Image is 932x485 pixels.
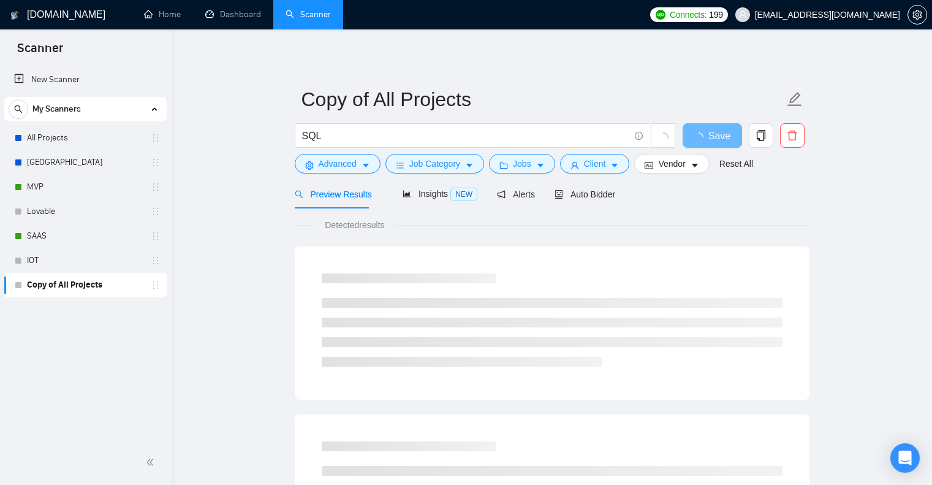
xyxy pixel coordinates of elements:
li: My Scanners [4,97,167,297]
a: IOT [27,248,143,273]
div: Open Intercom Messenger [890,443,920,473]
span: 199 [709,8,722,21]
span: delete [781,130,804,141]
a: MVP [27,175,143,199]
span: area-chart [403,189,411,198]
button: barsJob Categorycaret-down [385,154,484,174]
span: edit [787,91,803,107]
span: caret-down [362,161,370,170]
span: folder [499,161,508,170]
span: double-left [146,456,158,468]
span: Vendor [658,157,685,170]
span: user [738,10,747,19]
span: caret-down [465,161,474,170]
span: loading [657,132,669,143]
span: holder [151,182,161,192]
a: dashboardDashboard [205,9,261,20]
button: idcardVendorcaret-down [634,154,709,174]
a: All Projects [27,126,143,150]
span: user [570,161,579,170]
button: settingAdvancedcaret-down [295,154,381,174]
button: setting [907,5,927,25]
span: Auto Bidder [555,189,615,199]
button: copy [749,123,773,148]
input: Scanner name... [301,84,784,115]
span: caret-down [536,161,545,170]
a: searchScanner [286,9,331,20]
input: Search Freelance Jobs... [302,128,629,143]
span: Scanner [7,39,73,65]
span: Save [708,128,730,143]
a: New Scanner [14,67,157,92]
span: search [295,190,303,199]
span: Job Category [409,157,460,170]
span: idcard [645,161,653,170]
span: Preview Results [295,189,383,199]
span: holder [151,207,161,216]
a: Copy of All Projects [27,273,143,297]
span: caret-down [691,161,699,170]
span: holder [151,158,161,167]
span: Insights [403,189,477,199]
span: holder [151,280,161,290]
button: folderJobscaret-down [489,154,555,174]
span: NEW [450,188,477,201]
li: New Scanner [4,67,167,92]
a: SAAS [27,224,143,248]
img: upwork-logo.png [656,10,665,20]
span: search [9,105,28,113]
span: holder [151,231,161,241]
button: delete [780,123,805,148]
span: holder [151,133,161,143]
span: setting [305,161,314,170]
span: Jobs [513,157,531,170]
span: notification [497,190,506,199]
span: Client [584,157,606,170]
span: Detected results [316,218,393,232]
button: userClientcaret-down [560,154,630,174]
span: loading [694,132,708,142]
a: Reset All [719,157,753,170]
span: copy [749,130,773,141]
button: Save [683,123,742,148]
span: Connects: [670,8,707,21]
span: bars [396,161,404,170]
span: Advanced [319,157,357,170]
button: search [9,99,28,119]
span: holder [151,256,161,265]
a: Lovable [27,199,143,224]
span: caret-down [610,161,619,170]
img: logo [10,6,19,25]
span: My Scanners [32,97,81,121]
a: setting [907,10,927,20]
a: [GEOGRAPHIC_DATA] [27,150,143,175]
span: robot [555,190,563,199]
a: homeHome [144,9,181,20]
span: info-circle [635,132,643,140]
span: Alerts [497,189,535,199]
